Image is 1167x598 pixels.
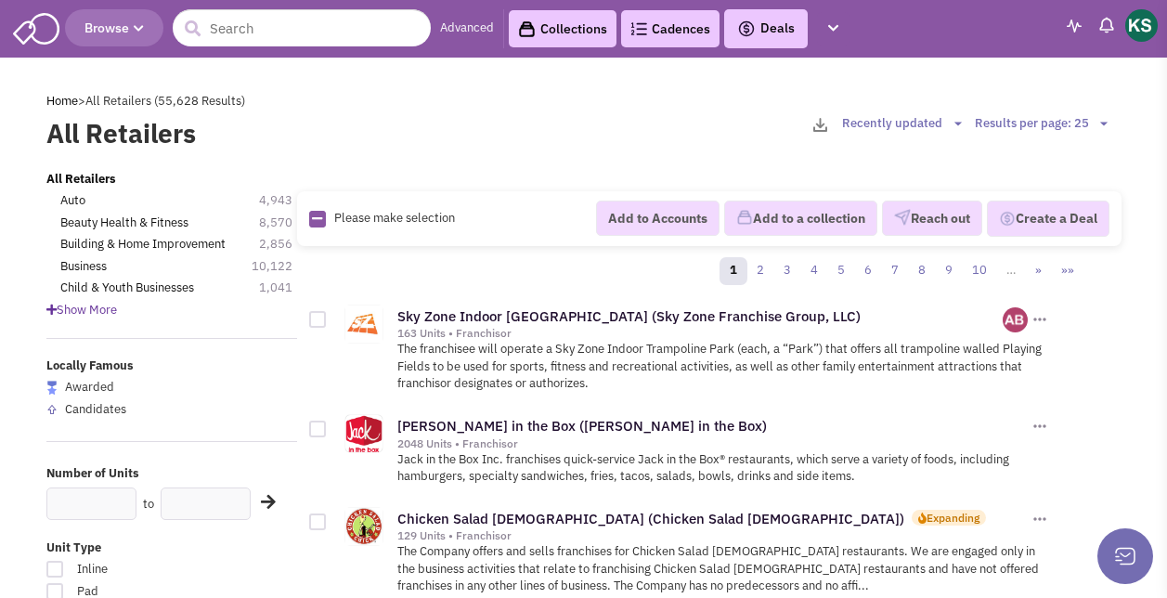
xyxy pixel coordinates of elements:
a: 2 [746,257,774,285]
button: Add to a collection [724,201,877,236]
a: »» [1051,257,1084,285]
span: Deals [737,19,795,36]
img: VectorPaper_Plane.png [894,209,911,226]
a: … [996,257,1026,285]
span: 10,122 [252,258,311,276]
a: 6 [854,257,882,285]
img: locallyfamous-largeicon.png [46,381,58,395]
span: Inline [65,561,220,578]
label: Unit Type [46,539,297,557]
button: Browse [65,9,163,46]
label: Number of Units [46,465,297,483]
div: 2048 Units • Franchisor [397,436,1029,451]
a: 7 [881,257,909,285]
img: SmartAdmin [13,9,59,45]
a: Cadences [621,10,720,47]
a: Auto [60,192,85,210]
a: Beauty Health & Fitness [60,214,188,232]
input: Search [173,9,431,46]
img: Deal-Dollar.png [999,209,1016,229]
p: The Company offers and sells franchises for Chicken Salad [DEMOGRAPHIC_DATA] restaurants. We are ... [397,543,1050,595]
div: 129 Units • Franchisor [397,528,1029,543]
b: All Retailers [46,171,116,187]
a: Collections [509,10,616,47]
a: 3 [773,257,801,285]
a: All Retailers [46,171,116,188]
span: Please make selection [334,210,455,226]
span: All Retailers (55,628 Results) [85,93,245,109]
a: Sky Zone Indoor [GEOGRAPHIC_DATA] (Sky Zone Franchise Group, LLC) [397,307,861,325]
a: 10 [962,257,997,285]
button: Reach out [882,201,982,236]
label: All Retailers [46,115,480,152]
span: 1,041 [259,279,311,297]
img: icon-collection-lavender-black.svg [518,20,536,38]
label: to [143,496,154,513]
img: download-2-24.png [813,118,827,132]
a: Child & Youth Businesses [60,279,194,297]
div: Expanding [927,510,979,526]
img: icon-collection-lavender.png [736,209,753,226]
div: 163 Units • Franchisor [397,326,1004,341]
a: Business [60,258,107,276]
a: » [1025,257,1052,285]
a: Advanced [440,19,494,37]
img: icon-deals.svg [737,18,756,40]
span: 4,943 [259,192,311,210]
span: > [78,93,85,109]
button: Add to Accounts [596,201,720,236]
img: Katie Siegel [1125,9,1158,42]
p: Jack in the Box Inc. franchises quick-service Jack in the Box® restaurants, which serve a variety... [397,451,1050,486]
a: Building & Home Improvement [60,236,226,253]
button: Create a Deal [987,201,1109,238]
label: Locally Famous [46,357,297,375]
a: [PERSON_NAME] in the Box ([PERSON_NAME] in the Box) [397,417,767,435]
span: 8,570 [259,214,311,232]
span: Awarded [65,379,114,395]
img: iMkZg-XKaEGkwuPY-rrUfg.png [1003,307,1028,332]
a: Chicken Salad [DEMOGRAPHIC_DATA] (Chicken Salad [DEMOGRAPHIC_DATA]) [397,510,904,527]
a: 8 [908,257,936,285]
a: 1 [720,257,747,285]
img: Cadences_logo.png [630,22,647,35]
button: Deals [732,17,800,41]
a: 9 [935,257,963,285]
div: Search Nearby [249,490,273,514]
a: 4 [800,257,828,285]
p: The franchisee will operate a Sky Zone Indoor Trampoline Park (each, a “Park”) that offers all tr... [397,341,1050,393]
a: 5 [827,257,855,285]
span: Show More [46,302,117,318]
img: locallyfamous-upvote.png [46,404,58,415]
span: 2,856 [259,236,311,253]
span: Candidates [65,401,126,417]
a: Home [46,93,78,109]
img: Rectangle.png [309,211,326,227]
span: Browse [84,19,144,36]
